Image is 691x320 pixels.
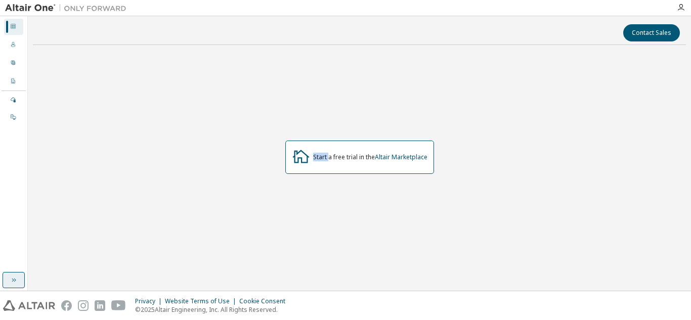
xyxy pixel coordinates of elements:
[111,300,126,311] img: youtube.svg
[4,109,23,125] div: On Prem
[78,300,89,311] img: instagram.svg
[4,19,23,35] div: Dashboard
[623,24,680,41] button: Contact Sales
[4,37,23,53] div: Users
[4,92,23,108] div: Managed
[4,55,23,71] div: User Profile
[95,300,105,311] img: linkedin.svg
[3,300,55,311] img: altair_logo.svg
[375,153,427,161] a: Altair Marketplace
[165,297,239,305] div: Website Terms of Use
[135,305,291,314] p: © 2025 Altair Engineering, Inc. All Rights Reserved.
[4,73,23,89] div: Company Profile
[239,297,291,305] div: Cookie Consent
[313,153,427,161] div: Start a free trial in the
[5,3,132,13] img: Altair One
[135,297,165,305] div: Privacy
[61,300,72,311] img: facebook.svg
